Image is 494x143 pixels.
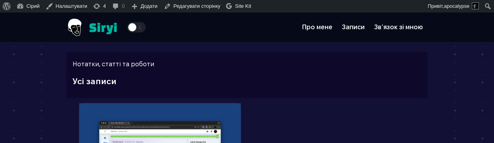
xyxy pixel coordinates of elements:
img: Сірий [66,12,117,42]
h2: Усі записи [73,75,421,87]
p: Нотатки, статті та роботи [73,60,421,69]
a: Записи [337,19,369,34]
a: Про мене [297,19,337,35]
span: Site Kit [235,3,251,9]
a: Звʼязок зі мною [369,19,428,35]
label: Theme switcher [127,22,146,32]
span: apocalypse [444,3,470,9]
